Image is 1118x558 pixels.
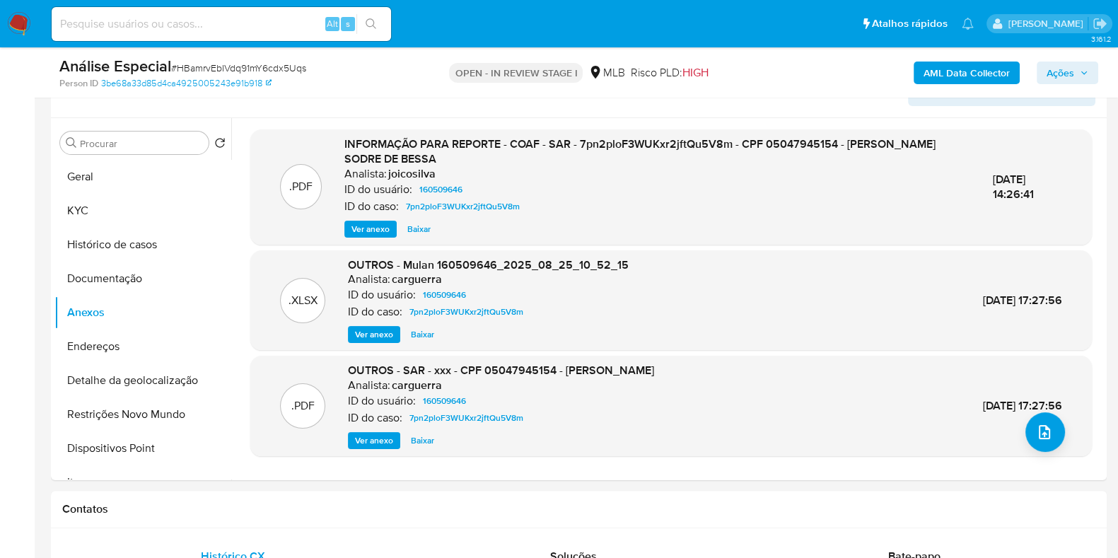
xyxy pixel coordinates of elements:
[348,288,416,302] p: ID do usuário:
[348,272,390,286] p: Analista:
[983,292,1062,308] span: [DATE] 17:27:56
[992,171,1033,203] span: [DATE] 14:26:41
[409,409,523,426] span: 7pn2ploF3WUKxr2jftQu5V8m
[348,362,654,378] span: OUTROS - SAR - xxx - CPF 05047945154 - [PERSON_NAME]
[171,61,306,75] span: # HBamrvEbIVdq91mY6cdx5Uqs
[417,393,472,409] a: 160509646
[54,330,231,364] button: Endereços
[101,77,272,90] a: 3be68a33d85d4ca4925005243e91b918
[411,434,434,448] span: Baixar
[417,286,472,303] a: 160509646
[407,222,431,236] span: Baixar
[449,63,583,83] p: OPEN - IN REVIEW STAGE I
[924,62,1010,84] b: AML Data Collector
[682,64,708,81] span: HIGH
[400,198,525,215] a: 7pn2ploF3WUKxr2jftQu5V8m
[344,167,387,181] p: Analista:
[392,272,442,286] h6: carguerra
[1037,62,1098,84] button: Ações
[400,221,438,238] button: Baixar
[54,431,231,465] button: Dispositivos Point
[54,262,231,296] button: Documentação
[54,194,231,228] button: KYC
[54,364,231,397] button: Detalhe da geolocalização
[348,378,390,393] p: Analista:
[1090,33,1111,45] span: 3.161.2
[348,411,402,425] p: ID do caso:
[1008,17,1088,30] p: viviane.jdasilva@mercadopago.com.br
[404,432,441,449] button: Baixar
[348,394,416,408] p: ID do usuário:
[54,397,231,431] button: Restrições Novo Mundo
[346,17,350,30] span: s
[404,303,529,320] a: 7pn2ploF3WUKxr2jftQu5V8m
[344,221,397,238] button: Ver anexo
[983,397,1062,414] span: [DATE] 17:27:56
[411,327,434,342] span: Baixar
[1025,412,1065,452] button: upload-file
[423,286,466,303] span: 160509646
[588,65,624,81] div: MLB
[392,378,442,393] h6: carguerra
[351,222,390,236] span: Ver anexo
[291,398,315,414] p: .PDF
[414,181,468,198] a: 160509646
[80,137,203,150] input: Procurar
[1047,62,1074,84] span: Ações
[355,434,393,448] span: Ver anexo
[962,18,974,30] a: Notificações
[388,167,436,181] h6: joicosilva
[355,327,393,342] span: Ver anexo
[59,77,98,90] b: Person ID
[59,54,171,77] b: Análise Especial
[348,257,629,273] span: OUTROS - Mulan 160509646_2025_08_25_10_52_15
[1093,16,1107,31] a: Sair
[423,393,466,409] span: 160509646
[344,136,936,168] span: INFORMAÇÃO PARA REPORTE - COAF - SAR - 7pn2ploF3WUKxr2jftQu5V8m - CPF 05047945154 - [PERSON_NAME]...
[409,303,523,320] span: 7pn2ploF3WUKxr2jftQu5V8m
[54,465,231,499] button: Items
[344,182,412,197] p: ID do usuário:
[62,502,1095,516] h1: Contatos
[406,198,520,215] span: 7pn2ploF3WUKxr2jftQu5V8m
[54,296,231,330] button: Anexos
[54,160,231,194] button: Geral
[344,199,399,214] p: ID do caso:
[327,17,338,30] span: Alt
[289,293,318,308] p: .XLSX
[404,409,529,426] a: 7pn2ploF3WUKxr2jftQu5V8m
[214,137,226,153] button: Retornar ao pedido padrão
[404,326,441,343] button: Baixar
[419,181,462,198] span: 160509646
[872,16,948,31] span: Atalhos rápidos
[914,62,1020,84] button: AML Data Collector
[348,432,400,449] button: Ver anexo
[52,15,391,33] input: Pesquise usuários ou casos...
[66,137,77,149] button: Procurar
[348,305,402,319] p: ID do caso:
[356,14,385,34] button: search-icon
[348,326,400,343] button: Ver anexo
[54,228,231,262] button: Histórico de casos
[289,179,313,194] p: .PDF
[630,65,708,81] span: Risco PLD:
